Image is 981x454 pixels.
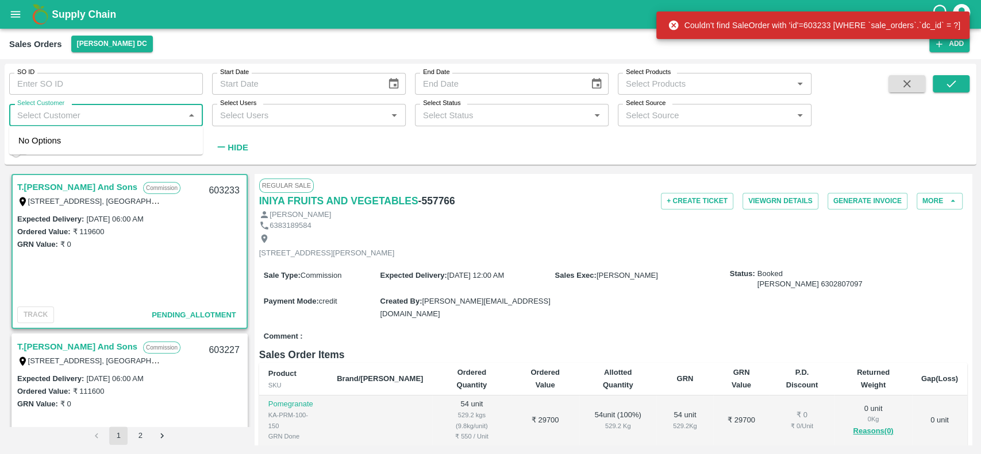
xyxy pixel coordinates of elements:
a: Supply Chain [52,6,931,22]
p: [STREET_ADDRESS][PERSON_NAME] [259,248,395,259]
div: 529.2 Kg [665,421,704,431]
label: [STREET_ADDRESS], [GEOGRAPHIC_DATA], [GEOGRAPHIC_DATA], 221007, [GEOGRAPHIC_DATA] [28,196,377,205]
button: ViewGRN Details [743,193,818,209]
div: 0 Kg [844,414,902,424]
label: Expected Delivery : [380,271,447,280]
b: Brand/[PERSON_NAME] [337,374,423,383]
label: Comment : [264,331,303,342]
a: T.[PERSON_NAME] And Sons [17,180,137,195]
label: Select Customer [17,99,64,108]
button: page 1 [109,426,128,445]
div: 529.2 kgs (9.8kg/unit) [441,410,502,431]
b: Product [268,369,297,378]
label: SO ID [17,68,34,77]
input: Select Products [621,76,789,91]
strong: Hide [228,143,248,152]
label: Start Date [220,68,249,77]
button: Choose date [586,73,607,95]
label: [DATE] 06:00 AM [86,215,143,223]
div: ₹ 0 / Unit [779,421,826,431]
button: Open [793,76,807,91]
span: Pending_Allotment [152,311,236,319]
button: Go to page 2 [131,426,149,445]
div: 603227 [202,337,246,364]
a: INIYA FRUITS AND VEGETABLES [259,193,418,209]
div: KA-PRM-100-150 [268,410,318,431]
label: Created By : [380,297,422,305]
label: Expected Delivery : [17,215,84,223]
button: Go to next page [153,426,171,445]
button: Close [184,108,199,123]
button: Reasons(0) [844,425,902,438]
label: Status: [730,269,755,280]
label: Payment Mode : [264,297,319,305]
h6: - 557766 [418,193,455,209]
button: More [917,193,963,209]
label: End Date [423,68,449,77]
label: Select Users [220,99,256,108]
label: [DATE] 06:00 AM [86,374,143,383]
p: Commission [143,182,180,194]
div: SKU [268,380,318,390]
label: Sales Exec : [555,271,597,280]
button: Choose date [383,73,405,95]
h6: Sales Order Items [259,347,967,363]
div: 529.2 Kg [588,421,648,431]
label: Ordered Value: [17,227,70,236]
div: [PERSON_NAME] 6302807097 [757,279,863,290]
p: Commission [143,342,180,354]
td: 0 unit [912,395,967,445]
label: Select Source [626,99,665,108]
td: ₹ 29700 [511,395,579,445]
b: Gap(Loss) [921,374,958,383]
div: 603233 [202,177,246,204]
div: Sales Orders [9,37,62,52]
b: Returned Weight [857,368,890,389]
button: Select DC [71,36,153,52]
label: Ordered Value: [17,387,70,395]
label: Select Products [626,68,671,77]
b: GRN [676,374,693,383]
label: Select Status [423,99,461,108]
input: Select Source [621,107,789,122]
p: 6383189584 [270,220,311,231]
b: Supply Chain [52,9,116,20]
div: ₹ 0 [779,410,826,421]
label: GRN Value: [17,240,58,249]
input: Select Status [418,107,586,122]
button: Open [387,108,402,123]
input: Select Users [216,107,383,122]
span: Commission [301,271,342,280]
div: account of current user [951,2,972,26]
label: ₹ 119600 [72,227,104,236]
div: ₹ 550 / Unit [441,431,502,441]
div: 54 unit [665,410,704,431]
button: Add [929,36,970,52]
td: 54 unit [432,395,511,445]
label: ₹ 111600 [72,387,104,395]
input: Enter SO ID [9,73,203,95]
span: Regular Sale [259,179,314,192]
label: [STREET_ADDRESS], [GEOGRAPHIC_DATA], [GEOGRAPHIC_DATA], 221007, [GEOGRAPHIC_DATA] [28,356,377,365]
span: Booked [757,269,863,290]
b: P.D. Discount [786,368,818,389]
input: Select Customer [13,107,180,122]
b: Ordered Quantity [456,368,487,389]
nav: pagination navigation [86,426,173,445]
label: ₹ 0 [60,399,71,408]
div: 54 unit ( 100 %) [588,410,648,431]
td: ₹ 29700 [713,395,769,445]
b: GRN Value [732,368,751,389]
span: credit [319,297,337,305]
button: Hide [212,138,251,157]
div: customer-support [931,4,951,25]
b: Ordered Value [530,368,560,389]
label: ₹ 0 [60,240,71,249]
button: open drawer [2,1,29,28]
img: logo [29,3,52,26]
a: T.[PERSON_NAME] And Sons [17,339,137,354]
p: [PERSON_NAME] [270,209,331,220]
span: [DATE] 12:00 AM [447,271,504,280]
span: No Options [18,136,61,145]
